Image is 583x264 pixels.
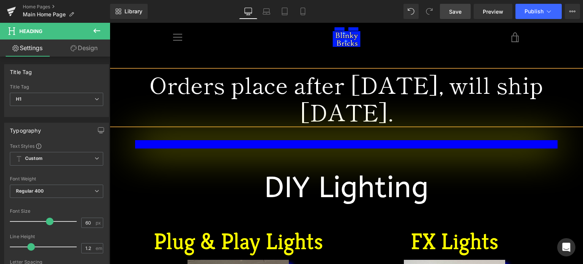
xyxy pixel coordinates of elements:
a: Desktop [239,4,257,19]
a: Design [57,40,112,57]
a: Preview [474,4,512,19]
div: Title Tag [10,84,103,90]
div: Line Height [10,234,103,239]
b: Custom [25,155,43,162]
h1: DIY Lighting [20,141,453,189]
div: Text Styles [10,143,103,149]
span: Preview [483,8,503,16]
img: Blinky Bricks [222,4,251,25]
span: Heading [19,28,43,34]
button: Redo [422,4,437,19]
div: Typography [10,123,41,134]
button: Publish [515,4,562,19]
span: Library [124,8,142,15]
button: Undo [403,4,419,19]
b: Regular 400 [16,188,44,194]
a: Tablet [276,4,294,19]
b: H1 [16,96,21,102]
span: Publish [525,8,544,14]
span: px [96,220,102,225]
a: Home Pages [23,4,110,10]
h1: FX Lights [243,200,447,237]
span: em [96,246,102,251]
h1: Plug & Play Lights [26,200,231,237]
a: Laptop [257,4,276,19]
div: Font Size [10,209,103,214]
button: More [565,4,580,19]
span: Save [449,8,462,16]
div: Open Intercom Messenger [557,238,575,256]
span: Main Home Page [23,11,66,17]
div: Title Tag [10,65,32,75]
a: Mobile [294,4,312,19]
div: Font Weight [10,176,103,182]
a: New Library [110,4,148,19]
